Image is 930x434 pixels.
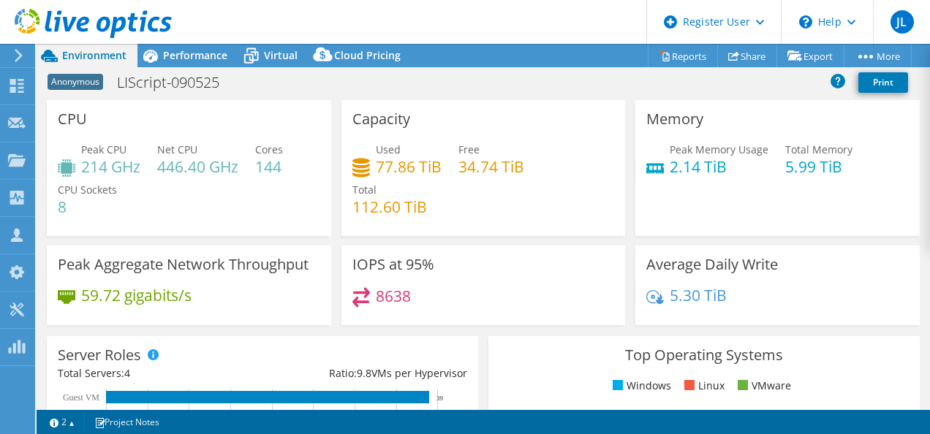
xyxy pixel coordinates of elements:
[264,48,298,62] span: Virtual
[776,45,844,67] a: Export
[717,45,777,67] a: Share
[670,142,768,156] span: Peak Memory Usage
[376,142,401,156] span: Used
[844,45,912,67] a: More
[110,75,242,91] h1: LIScript-090525
[609,378,671,394] li: Windows
[681,378,725,394] li: Linux
[670,159,768,175] h4: 2.14 TiB
[39,413,85,431] a: 2
[734,378,791,394] li: VMware
[785,142,852,156] span: Total Memory
[334,48,401,62] span: Cloud Pricing
[255,142,283,156] span: Cores
[58,111,87,127] h3: CPU
[357,366,371,380] span: 9.8
[646,111,703,127] h3: Memory
[63,392,99,403] text: Guest VM
[58,347,141,363] h3: Server Roles
[458,142,480,156] span: Free
[58,199,117,215] h4: 8
[255,159,283,175] h4: 144
[670,287,727,303] h4: 5.30 TiB
[785,159,852,175] h4: 5.99 TiB
[891,10,914,34] span: JL
[262,365,467,381] div: Ratio: VMs per Hypervisor
[799,15,812,28] svg: \n
[648,45,718,67] a: Reports
[81,159,140,175] h4: 214 GHz
[352,199,427,215] h4: 112.60 TiB
[163,48,227,62] span: Performance
[81,142,126,156] span: Peak CPU
[124,366,130,380] span: 4
[376,159,442,175] h4: 77.86 TiB
[157,159,238,175] h4: 446.40 GHz
[58,365,262,381] div: Total Servers:
[646,256,778,273] h3: Average Daily Write
[81,287,192,303] h4: 59.72 gigabits/s
[352,256,434,273] h3: IOPS at 95%
[858,72,908,93] a: Print
[499,347,909,363] h3: Top Operating Systems
[458,159,524,175] h4: 34.74 TiB
[376,288,411,304] h4: 8638
[157,142,197,156] span: Net CPU
[62,48,126,62] span: Environment
[48,74,103,90] span: Anonymous
[436,395,444,402] text: 39
[352,183,377,197] span: Total
[84,413,170,431] a: Project Notes
[352,111,410,127] h3: Capacity
[58,183,117,197] span: CPU Sockets
[58,256,309,273] h3: Peak Aggregate Network Throughput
